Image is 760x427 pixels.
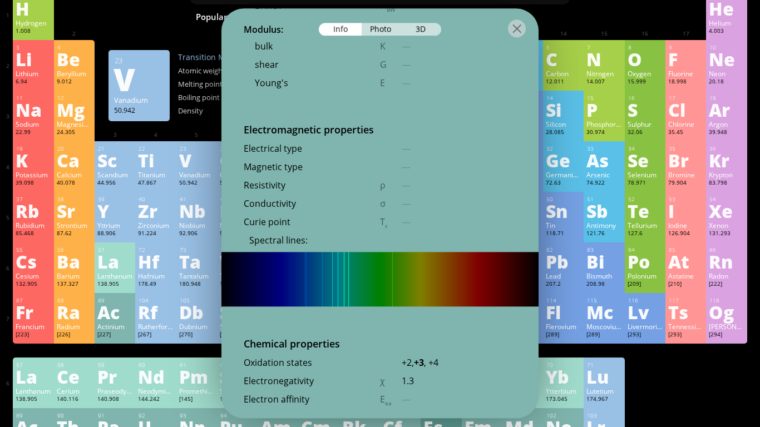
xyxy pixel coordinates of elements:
div: Astatine [668,271,703,280]
div: Argon [709,120,744,128]
div: C [546,50,581,68]
div: Xe [709,202,744,220]
div: [269] [220,331,255,340]
div: Polonium [628,271,663,280]
div: Popular: [196,10,238,25]
div: 57 [98,246,132,254]
div: 44.956 [97,179,132,188]
div: χ [380,375,402,387]
div: 9.012 [57,78,92,87]
div: Zirconium [138,221,173,230]
sub: c [385,222,388,229]
div: [267] [138,331,173,340]
div: Pr [97,368,132,385]
div: 92.906 [179,230,214,239]
div: Actinium [97,322,132,331]
div: Br [668,151,703,169]
div: 7 [587,44,621,51]
div: 88 [57,297,92,304]
div: 70 [546,361,581,369]
div: 14 [546,95,581,102]
div: Fl [546,303,581,321]
div: 18 [709,95,744,102]
div: Be [57,50,92,68]
div: Db [179,303,214,321]
span: — [402,40,411,52]
div: Xenon [709,221,744,230]
div: Tungsten [220,271,255,280]
div: P [586,101,621,118]
div: Pm [179,368,214,385]
div: 104 [139,297,173,304]
div: 87 [16,297,51,304]
div: 42 [220,196,255,203]
div: 47.867 [138,179,173,188]
div: Bi [586,252,621,270]
div: Ts [668,303,703,321]
div: 73 [180,246,214,254]
div: 105 [180,297,214,304]
div: 17 [669,95,703,102]
div: [227] [97,331,132,340]
div: Magnesium [57,120,92,128]
div: 41 [180,196,214,203]
div: [293] [668,331,703,340]
div: Germanium [546,170,581,179]
div: Si [546,101,581,118]
div: Rubidium [16,221,51,230]
div: 15.999 [628,78,663,87]
div: 85 [669,246,703,254]
div: Sodium [16,120,51,128]
div: 32.06 [628,128,663,137]
div: 39 [98,196,132,203]
div: 87.62 [57,230,92,239]
div: Electrical type [244,142,380,155]
div: 22.99 [16,128,51,137]
div: Tellurium [628,221,663,230]
div: 12 [57,95,92,102]
div: 88.906 [97,230,132,239]
div: 115 [587,297,621,304]
div: bulk [244,40,380,52]
div: Mo [220,202,255,220]
div: 89 [98,297,132,304]
div: Krypton [709,170,744,179]
div: 51.996 [220,179,255,188]
div: I [668,202,703,220]
div: Sb [586,202,621,220]
div: Helium [709,18,744,27]
div: 23 [180,145,214,152]
div: Fluorine [668,69,703,78]
div: Tennessine [668,322,703,331]
div: Molybdenum [220,221,255,230]
div: Moscovium [586,322,621,331]
div: 22 [139,145,173,152]
div: Sc [97,151,132,169]
div: Mc [586,303,621,321]
div: As [586,151,621,169]
div: 74 [220,246,255,254]
div: Rf [138,303,173,321]
div: Dubnium [179,322,214,331]
span: — [402,142,411,155]
div: Chemical properties [221,337,539,356]
div: 6.94 [16,78,51,87]
div: Bromine [668,170,703,179]
div: Ba [57,252,92,270]
div: 95.95 [220,230,255,239]
div: 61 [180,361,214,369]
div: K [380,40,402,52]
div: 40 [139,196,173,203]
div: Radium [57,322,92,331]
div: Young's [244,77,380,89]
div: Vanadium [179,170,214,179]
div: Lithium [16,69,51,78]
div: Scandium [97,170,132,179]
div: Lv [628,303,663,321]
div: 23 [115,56,164,66]
div: Te [628,202,663,220]
div: 85.468 [16,230,51,239]
div: Ne [709,50,744,68]
div: 71 [587,361,621,369]
div: Kr [709,151,744,169]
